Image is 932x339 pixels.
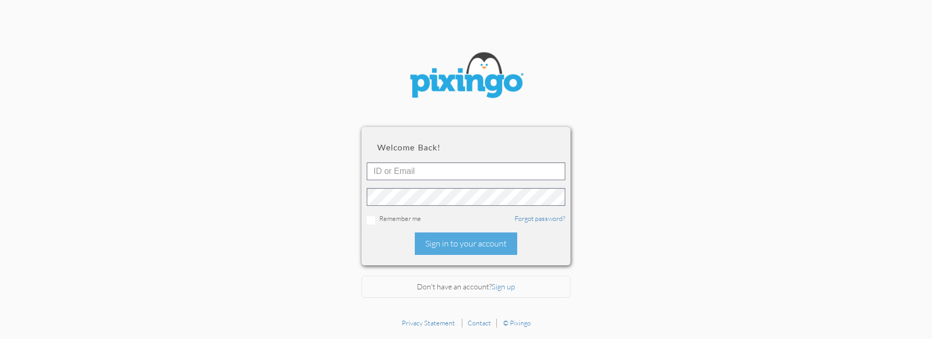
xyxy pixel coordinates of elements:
[503,319,531,327] a: © Pixingo
[468,319,491,327] a: Contact
[367,214,565,225] div: Remember me
[402,319,455,327] a: Privacy Statement
[362,276,570,298] div: Don't have an account?
[367,162,565,180] input: ID or Email
[415,232,517,255] div: Sign in to your account
[515,214,565,223] a: Forgot password?
[403,47,529,106] img: pixingo logo
[492,282,515,291] a: Sign up
[377,143,555,152] h2: Welcome back!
